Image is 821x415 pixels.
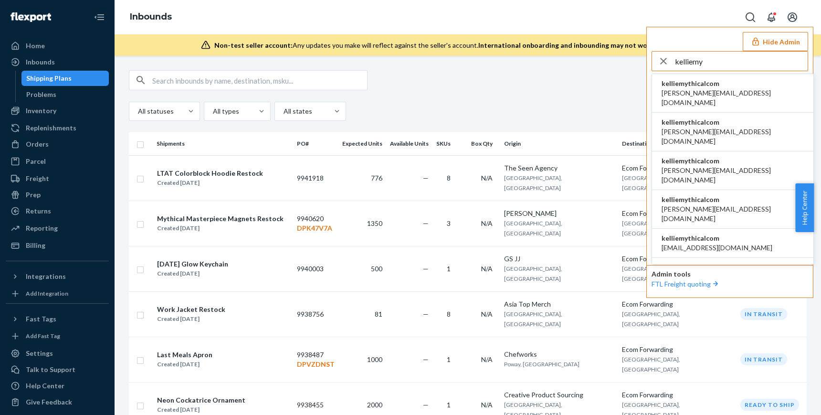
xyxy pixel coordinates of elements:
div: The Seen Agency [504,163,615,173]
span: Help Center [795,183,814,232]
div: [DATE] Glow Keychain [157,259,228,269]
div: Help Center [26,381,64,391]
th: Origin [500,132,619,155]
input: All statuses [137,106,138,116]
span: 500 [371,265,382,273]
span: 776 [371,174,382,182]
span: N/A [481,310,493,318]
span: N/A [481,174,493,182]
span: [PERSON_NAME][EMAIL_ADDRESS][DOMAIN_NAME] [662,204,804,223]
span: — [423,401,429,409]
a: Reporting [6,221,109,236]
span: 1000 [367,355,382,363]
div: Chefworks [504,350,615,359]
button: Open notifications [762,8,781,27]
span: [GEOGRAPHIC_DATA], [GEOGRAPHIC_DATA] [622,265,680,282]
a: Home [6,38,109,53]
div: Inventory [26,106,56,116]
div: Give Feedback [26,397,72,407]
span: kelliemythicalcom [662,156,804,166]
img: Flexport logo [11,12,51,22]
span: kelliemythicalcom [662,263,804,272]
span: [EMAIL_ADDRESS][DOMAIN_NAME] [662,243,772,253]
span: — [423,355,429,363]
div: Created [DATE] [157,360,212,369]
span: N/A [481,265,493,273]
button: Give Feedback [6,394,109,410]
a: Parcel [6,154,109,169]
a: Add Fast Tag [6,330,109,342]
a: Returns [6,203,109,219]
a: Billing [6,238,109,253]
td: 9938487 [293,337,338,382]
div: Problems [26,90,56,99]
p: DPK47V7A [297,223,335,233]
div: Work Jacket Restock [157,305,225,314]
a: Prep [6,187,109,202]
td: 9940620 [293,201,338,246]
th: Destination [618,132,737,155]
span: — [423,219,429,227]
div: Mythical Masterpiece Magnets Restock [157,214,284,223]
button: Integrations [6,269,109,284]
div: Add Integration [26,289,68,298]
a: Freight [6,171,109,186]
div: Ecom Forwarding [622,163,733,173]
input: All states [283,106,284,116]
span: kelliemythicalcom [662,234,772,243]
button: Hide Admin [743,32,808,51]
div: Ecom Forwarding [622,254,733,264]
span: N/A [481,219,493,227]
span: [GEOGRAPHIC_DATA], [GEOGRAPHIC_DATA] [622,356,680,373]
div: Returns [26,206,51,216]
div: Created [DATE] [157,178,263,188]
th: PO# [293,132,338,155]
div: Any updates you make will reflect against the seller's account. [214,41,726,50]
div: Integrations [26,272,66,281]
ol: breadcrumbs [122,3,179,31]
div: Ecom Forwarding [622,390,733,400]
div: [PERSON_NAME] [504,209,615,218]
span: Poway, [GEOGRAPHIC_DATA] [504,361,579,368]
p: DPVZDNST [297,360,335,369]
a: Inbounds [130,11,172,22]
span: 3 [447,219,451,227]
div: Created [DATE] [157,269,228,278]
div: Ecom Forwarding [622,209,733,218]
div: Parcel [26,157,46,166]
div: Created [DATE] [157,314,225,324]
span: kelliemythicalcom [662,117,804,127]
span: 81 [375,310,382,318]
div: Home [26,41,45,51]
span: 8 [447,310,451,318]
div: Ecom Forwarding [622,345,733,354]
a: Problems [21,87,109,102]
div: Reporting [26,223,58,233]
span: [GEOGRAPHIC_DATA], [GEOGRAPHIC_DATA] [504,310,562,328]
div: Fast Tags [26,314,56,324]
td: 9940003 [293,246,338,291]
span: kelliemythicalcom [662,195,804,204]
div: GS JJ [504,254,615,264]
td: 9938756 [293,291,338,337]
span: — [423,174,429,182]
span: — [423,310,429,318]
span: 1 [447,355,451,363]
span: [GEOGRAPHIC_DATA], [GEOGRAPHIC_DATA] [504,174,562,192]
span: 1350 [367,219,382,227]
div: Talk to Support [26,365,75,374]
a: Help Center [6,378,109,394]
span: 2000 [367,401,382,409]
div: Created [DATE] [157,405,245,415]
div: In transit [740,353,787,365]
button: Fast Tags [6,311,109,327]
div: Neon Cockatrice Ornament [157,395,245,405]
a: FTL Freight quoting [652,280,720,288]
div: In transit [740,308,787,320]
div: Add Fast Tag [26,332,60,340]
div: Shipping Plans [26,74,72,83]
span: [PERSON_NAME][EMAIL_ADDRESS][DOMAIN_NAME] [662,127,804,146]
span: [GEOGRAPHIC_DATA], [GEOGRAPHIC_DATA] [504,265,562,282]
span: [GEOGRAPHIC_DATA], [GEOGRAPHIC_DATA] [504,220,562,237]
span: N/A [481,401,493,409]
